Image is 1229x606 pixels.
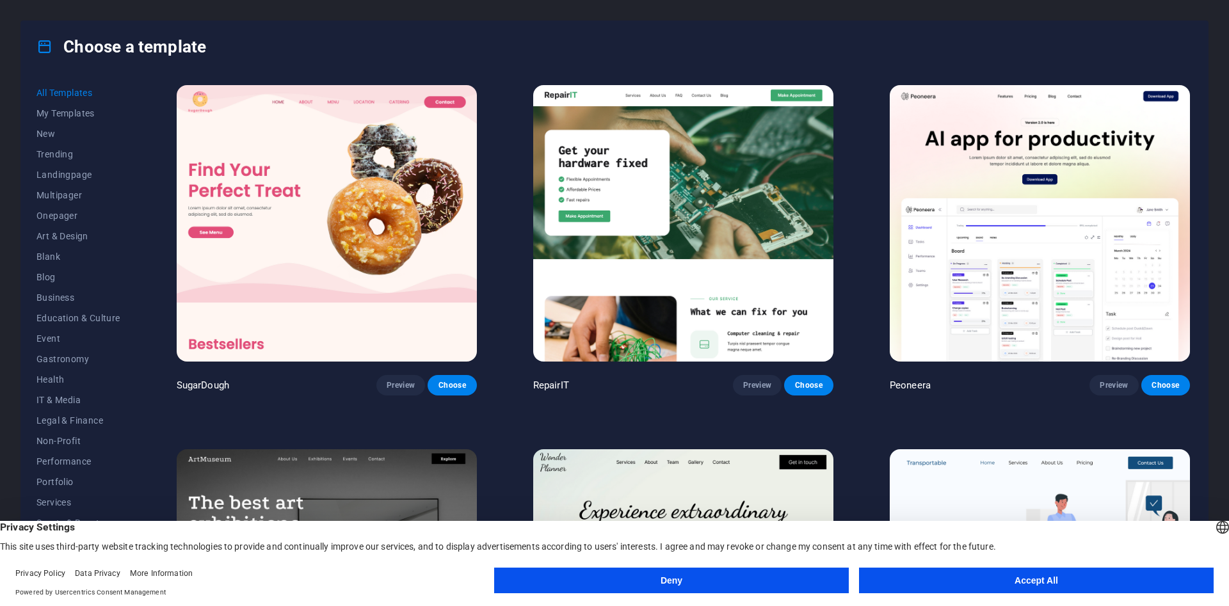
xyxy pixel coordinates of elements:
img: Peoneera [890,85,1190,362]
button: Services [36,492,120,513]
button: Choose [784,375,833,395]
img: SugarDough [177,85,477,362]
span: Landingpage [36,170,120,180]
span: Choose [1152,380,1180,390]
button: Choose [1141,375,1190,395]
button: Preview [733,375,782,395]
p: SugarDough [177,379,229,392]
button: Landingpage [36,164,120,185]
span: Services [36,497,120,507]
img: RepairIT [533,85,833,362]
button: Sports & Beauty [36,513,120,533]
button: Choose [428,375,476,395]
span: Health [36,374,120,385]
span: Event [36,333,120,344]
span: Blank [36,251,120,262]
button: Business [36,287,120,308]
button: Education & Culture [36,308,120,328]
button: My Templates [36,103,120,124]
span: Blog [36,272,120,282]
button: Gastronomy [36,349,120,369]
button: Blank [36,246,120,267]
span: All Templates [36,88,120,98]
span: My Templates [36,108,120,118]
button: Performance [36,451,120,472]
span: Art & Design [36,231,120,241]
span: Preview [387,380,415,390]
button: Blog [36,267,120,287]
button: New [36,124,120,144]
button: Onepager [36,205,120,226]
span: Sports & Beauty [36,518,120,528]
button: Event [36,328,120,349]
button: Multipager [36,185,120,205]
span: IT & Media [36,395,120,405]
span: New [36,129,120,139]
h4: Choose a template [36,36,206,57]
span: Onepager [36,211,120,221]
span: Business [36,292,120,303]
button: IT & Media [36,390,120,410]
button: Portfolio [36,472,120,492]
span: Non-Profit [36,436,120,446]
span: Gastronomy [36,354,120,364]
p: RepairIT [533,379,569,392]
span: Portfolio [36,477,120,487]
span: Multipager [36,190,120,200]
span: Legal & Finance [36,415,120,426]
button: Art & Design [36,226,120,246]
span: Education & Culture [36,313,120,323]
span: Trending [36,149,120,159]
span: Performance [36,456,120,466]
button: Preview [1089,375,1138,395]
span: Choose [438,380,466,390]
span: Preview [743,380,771,390]
button: Preview [376,375,425,395]
button: All Templates [36,83,120,103]
button: Health [36,369,120,390]
p: Peoneera [890,379,931,392]
span: Choose [794,380,823,390]
button: Trending [36,144,120,164]
span: Preview [1100,380,1128,390]
button: Non-Profit [36,431,120,451]
button: Legal & Finance [36,410,120,431]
